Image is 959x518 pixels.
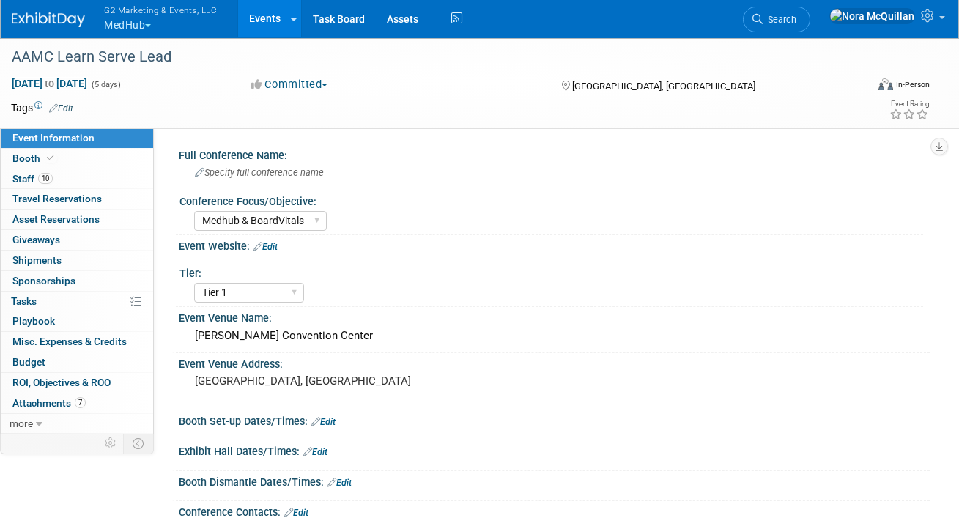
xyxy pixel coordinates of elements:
[12,356,45,368] span: Budget
[12,12,85,27] img: ExhibitDay
[743,7,810,32] a: Search
[179,471,930,490] div: Booth Dismantle Dates/Times:
[179,410,930,429] div: Booth Set-up Dates/Times:
[49,103,73,114] a: Edit
[7,44,851,70] div: AAMC Learn Serve Lead
[75,397,86,408] span: 7
[12,315,55,327] span: Playbook
[327,478,352,488] a: Edit
[12,152,57,164] span: Booth
[104,2,217,18] span: G2 Marketing & Events, LLC
[12,132,95,144] span: Event Information
[12,254,62,266] span: Shipments
[179,190,923,209] div: Conference Focus/Objective:
[889,100,929,108] div: Event Rating
[878,78,893,90] img: Format-Inperson.png
[12,275,75,286] span: Sponsorships
[12,397,86,409] span: Attachments
[195,167,324,178] span: Specify full conference name
[1,189,153,209] a: Travel Reservations
[12,213,100,225] span: Asset Reservations
[90,80,121,89] span: (5 days)
[179,307,930,325] div: Event Venue Name:
[11,100,73,115] td: Tags
[1,251,153,270] a: Shipments
[1,352,153,372] a: Budget
[1,332,153,352] a: Misc. Expenses & Credits
[311,417,336,427] a: Edit
[195,374,475,388] pre: [GEOGRAPHIC_DATA], [GEOGRAPHIC_DATA]
[179,440,930,459] div: Exhibit Hall Dates/Times:
[253,242,278,252] a: Edit
[12,234,60,245] span: Giveaways
[124,434,154,453] td: Toggle Event Tabs
[179,353,930,371] div: Event Venue Address:
[1,414,153,434] a: more
[829,8,915,24] img: Nora McQuillan
[246,77,333,92] button: Committed
[1,393,153,413] a: Attachments7
[1,373,153,393] a: ROI, Objectives & ROO
[98,434,124,453] td: Personalize Event Tab Strip
[572,81,755,92] span: [GEOGRAPHIC_DATA], [GEOGRAPHIC_DATA]
[179,144,930,163] div: Full Conference Name:
[1,271,153,291] a: Sponsorships
[1,311,153,331] a: Playbook
[303,447,327,457] a: Edit
[1,128,153,148] a: Event Information
[12,193,102,204] span: Travel Reservations
[284,508,308,518] a: Edit
[179,235,930,254] div: Event Website:
[47,154,54,162] i: Booth reservation complete
[1,149,153,169] a: Booth
[11,295,37,307] span: Tasks
[12,336,127,347] span: Misc. Expenses & Credits
[10,418,33,429] span: more
[1,169,153,189] a: Staff10
[895,79,930,90] div: In-Person
[1,230,153,250] a: Giveaways
[179,262,923,281] div: Tier:
[763,14,796,25] span: Search
[42,78,56,89] span: to
[11,77,88,90] span: [DATE] [DATE]
[795,76,930,98] div: Event Format
[1,210,153,229] a: Asset Reservations
[12,377,111,388] span: ROI, Objectives & ROO
[12,173,53,185] span: Staff
[190,325,919,347] div: [PERSON_NAME] Convention Center
[1,292,153,311] a: Tasks
[38,173,53,184] span: 10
